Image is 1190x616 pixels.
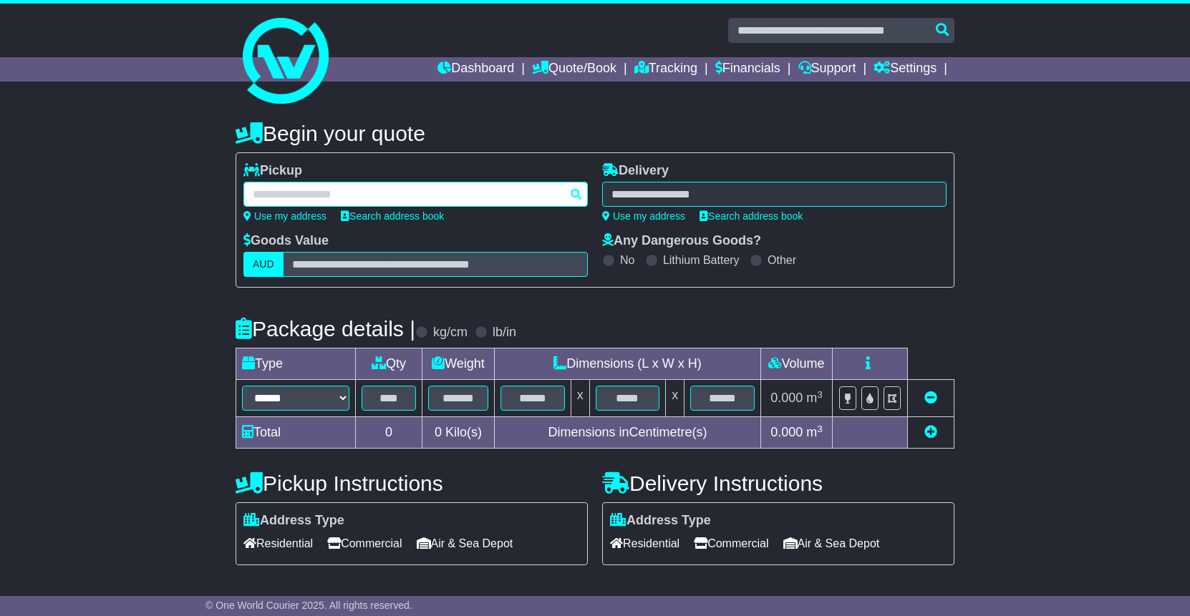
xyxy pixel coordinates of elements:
td: Volume [760,348,832,380]
a: Settings [874,57,937,82]
span: 0 [435,425,442,439]
h4: Package details | [236,317,415,341]
h4: Begin your quote [236,122,954,145]
span: Commercial [694,532,768,554]
a: Search address book [700,210,803,222]
a: Remove this item [924,391,937,405]
sup: 3 [817,424,823,434]
span: Air & Sea Depot [417,532,513,554]
span: 0.000 [770,425,803,439]
span: m [806,391,823,405]
td: Type [236,348,356,380]
span: m [806,425,823,439]
a: Search address book [341,210,444,222]
td: Qty [356,348,422,380]
label: lb/in [493,325,516,341]
label: Delivery [602,163,669,179]
label: Goods Value [243,233,329,249]
a: Use my address [602,210,685,222]
a: Quote/Book [532,57,616,82]
label: No [620,253,634,267]
td: 0 [356,417,422,449]
h4: Pickup Instructions [236,471,588,495]
sup: 3 [817,389,823,400]
td: Dimensions (L x W x H) [494,348,760,380]
a: Add new item [924,425,937,439]
label: AUD [243,252,284,277]
span: 0.000 [770,391,803,405]
label: Any Dangerous Goods? [602,233,761,249]
td: Weight [422,348,495,380]
typeahead: Please provide city [243,182,588,207]
label: kg/cm [433,325,468,341]
span: Air & Sea Depot [783,532,880,554]
h4: Delivery Instructions [602,471,954,495]
span: Residential [243,532,313,554]
label: Address Type [610,513,711,529]
a: Tracking [634,57,697,82]
label: Address Type [243,513,344,529]
td: x [666,380,685,417]
td: Dimensions in Centimetre(s) [494,417,760,449]
label: Lithium Battery [663,253,740,267]
label: Pickup [243,163,302,179]
label: Other [768,253,796,267]
td: Total [236,417,356,449]
a: Use my address [243,210,326,222]
td: Kilo(s) [422,417,495,449]
a: Support [798,57,856,82]
a: Financials [715,57,780,82]
a: Dashboard [437,57,514,82]
td: x [571,380,589,417]
span: © One World Courier 2025. All rights reserved. [205,600,412,611]
span: Commercial [327,532,402,554]
span: Residential [610,532,679,554]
